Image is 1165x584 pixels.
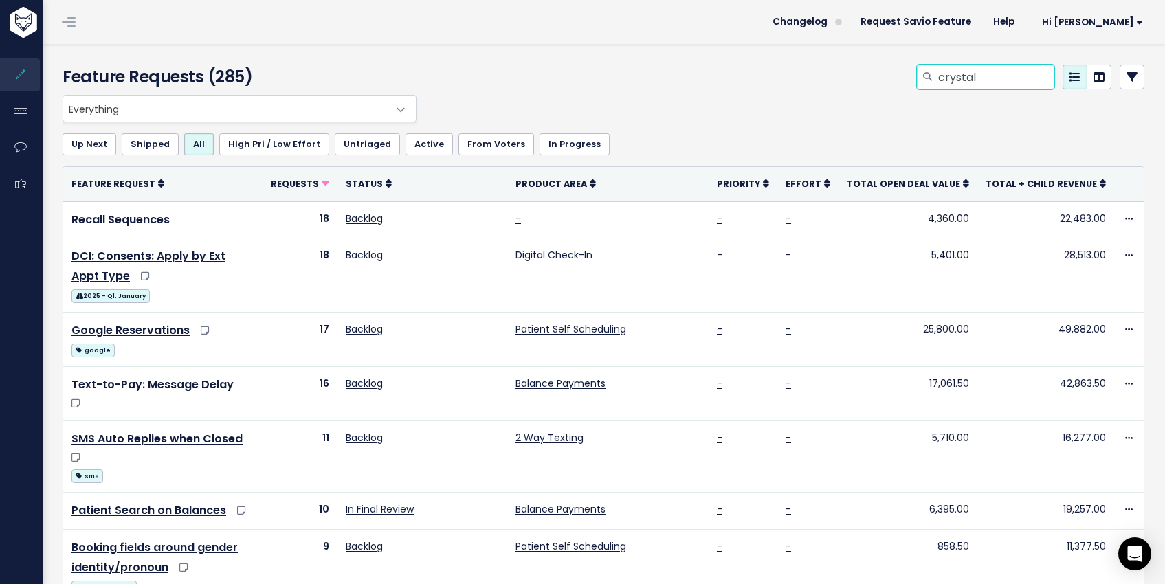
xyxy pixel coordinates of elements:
a: Balance Payments [515,377,606,390]
a: sms [71,467,103,484]
a: 2 Way Texting [515,431,584,445]
a: Balance Payments [515,502,606,516]
a: Help [982,12,1025,32]
td: 5,401.00 [839,238,977,313]
a: All [184,133,214,155]
a: - [786,212,791,225]
span: Everything [63,95,417,122]
td: 49,882.00 [977,313,1114,367]
td: 17,061.50 [839,367,977,421]
a: Patient Search on Balances [71,502,226,518]
a: High Pri / Low Effort [219,133,329,155]
a: 2025 - Q1: January [71,287,150,304]
a: DCI: Consents: Apply by Ext Appt Type [71,248,225,284]
span: Everything [63,96,388,122]
a: Product Area [515,177,596,190]
a: Total open deal value [847,177,969,190]
a: - [717,212,722,225]
td: 25,800.00 [839,313,977,367]
span: Total open deal value [847,178,960,190]
a: Feature Request [71,177,164,190]
span: Priority [717,178,760,190]
td: 11 [263,421,337,493]
td: 5,710.00 [839,421,977,493]
span: Product Area [515,178,587,190]
td: 4,360.00 [839,201,977,238]
td: 19,257.00 [977,493,1114,530]
a: - [786,377,791,390]
a: Backlog [346,377,383,390]
td: 17 [263,313,337,367]
a: Shipped [122,133,179,155]
a: Request Savio Feature [850,12,982,32]
a: In Progress [540,133,610,155]
span: Total + Child Revenue [986,178,1097,190]
a: - [786,431,791,445]
a: Status [346,177,392,190]
td: 16,277.00 [977,421,1114,493]
a: Patient Self Scheduling [515,539,626,553]
td: 22,483.00 [977,201,1114,238]
a: - [786,502,791,516]
td: 18 [263,201,337,238]
a: - [717,502,722,516]
h4: Feature Requests (285) [63,65,410,89]
a: Effort [786,177,830,190]
span: Status [346,178,383,190]
a: In Final Review [346,502,414,516]
span: Feature Request [71,178,155,190]
a: - [717,322,722,336]
span: Effort [786,178,821,190]
a: Hi [PERSON_NAME] [1025,12,1154,33]
a: - [515,212,521,225]
a: - [717,431,722,445]
td: 6,395.00 [839,493,977,530]
a: Booking fields around gender identity/pronoun [71,539,238,575]
a: Active [406,133,453,155]
span: 2025 - Q1: January [71,289,150,303]
img: logo-white.9d6f32f41409.svg [6,7,113,38]
span: Hi [PERSON_NAME] [1042,17,1143,27]
td: 28,513.00 [977,238,1114,313]
td: 16 [263,367,337,421]
a: Total + Child Revenue [986,177,1106,190]
a: Untriaged [335,133,400,155]
span: sms [71,469,103,483]
input: Search features... [937,65,1054,89]
a: From Voters [458,133,534,155]
a: - [786,539,791,553]
a: Backlog [346,248,383,262]
a: - [786,322,791,336]
a: - [717,539,722,553]
td: 18 [263,238,337,313]
td: 42,863.50 [977,367,1114,421]
a: Up Next [63,133,116,155]
a: Backlog [346,431,383,445]
div: Open Intercom Messenger [1118,537,1151,570]
a: Priority [717,177,769,190]
ul: Filter feature requests [63,133,1144,155]
span: Requests [271,178,319,190]
a: Digital Check-In [515,248,592,262]
a: Google Reservations [71,322,190,338]
a: Backlog [346,322,383,336]
a: Patient Self Scheduling [515,322,626,336]
a: - [717,377,722,390]
a: Recall Sequences [71,212,170,227]
a: SMS Auto Replies when Closed [71,431,243,447]
td: 10 [263,493,337,530]
a: Backlog [346,539,383,553]
a: google [71,341,115,358]
span: google [71,344,115,357]
a: Backlog [346,212,383,225]
a: - [786,248,791,262]
a: Requests [271,177,329,190]
a: Text-to-Pay: Message Delay [71,377,234,392]
a: - [717,248,722,262]
span: Changelog [773,17,828,27]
